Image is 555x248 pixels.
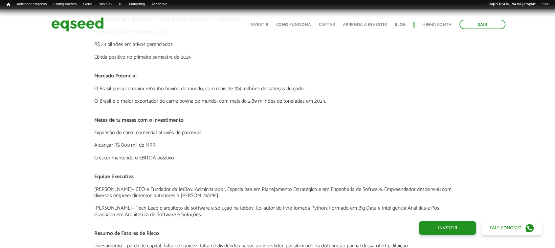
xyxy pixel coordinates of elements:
[7,2,10,7] span: Início
[94,72,137,80] span: Mercado Potencial
[94,41,461,48] p: R$ 23 bilhões em ativos gerenciados.
[94,172,134,181] span: Equipe Executiva
[419,221,476,235] a: Investir
[94,130,461,136] p: Expansão do canal comercial através de parceiros;
[484,2,539,7] a: Olá[PERSON_NAME].Poyart
[422,23,452,27] a: Minha conta
[94,186,461,199] p: – CEO e Fundador da JetBov. Administrador, Especialista em Planejamento Estratégico e em Engenhar...
[94,185,132,194] span: [PERSON_NAME]
[3,2,13,8] a: Início
[94,86,461,92] p: O Brasil possui o maior rebanho bovino do mundo, com mais de 194 milhões de cabeças de gado.
[13,2,50,7] a: Adicionar empresa
[80,2,95,7] a: Geral
[95,2,116,7] a: Bus Dev
[51,16,104,33] img: EqSeed
[94,142,461,148] p: Alcançar R$ 800 mil de MRR
[539,2,552,7] a: Sair
[459,20,505,29] a: Sair
[94,116,184,125] span: Metas de 12 meses com o investimento
[94,155,461,161] p: Crescer mantendo o EBITDA positivo
[493,2,535,6] strong: [PERSON_NAME].Poyart
[94,98,461,104] p: O Brasil é o maior exportador de carne bovina do mundo, com mais de 2,89 milhões de toneladas em ...
[94,229,159,238] span: Resumo de Fatores de Risco
[343,23,387,27] a: Aprenda a investir
[249,23,268,27] a: Investir
[148,2,171,7] a: Academia
[94,205,461,217] p: – Tech Lead e arquiteto de software e solução na Jetbov. Co-autor do livro Jornada Python, Formad...
[116,2,126,7] a: RI
[481,221,542,235] a: Fale conosco
[319,23,335,27] a: Captar
[395,23,406,27] a: Blog
[50,2,80,7] a: Configurações
[94,204,132,213] span: [PERSON_NAME]
[94,54,461,60] p: Ebitda positivo no primeiro semestre de 2025
[126,2,148,7] a: Marketing
[276,23,311,27] a: Como funciona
